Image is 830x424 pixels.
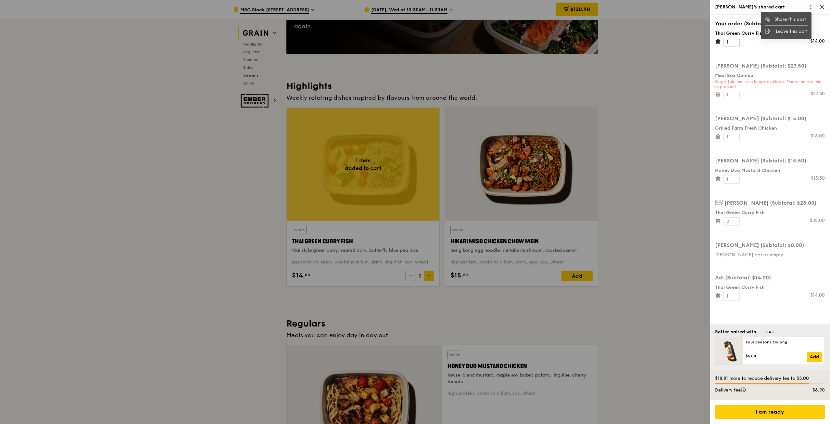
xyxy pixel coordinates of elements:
div: $15.00 [811,133,825,139]
a: Add [807,352,822,362]
div: Better paired with [715,329,756,335]
div: Grilled Farm Fresh Chicken [715,125,825,132]
div: $5.00 [746,353,807,359]
div: Your order (Subtotal: $14.00) [715,20,825,28]
div: Share this cart [765,16,808,26]
span: Go to slide 1 [766,331,768,333]
div: [PERSON_NAME] (Subtotal: $27.50) [715,62,825,70]
div: $18.81 more to reduce delivery fee to $5.00 [715,375,825,382]
div: Four Seasons Oolong [746,340,822,345]
div: $27.50 [811,91,825,97]
div: [PERSON_NAME] cart is empty. [715,252,825,258]
div: $14.00 [810,292,825,299]
div: Oops! This item is no longer available. Please remove this to proceed. [715,79,825,89]
div: [PERSON_NAME] (Subtotal: $0.00) [715,241,825,249]
div: Leave this cart [765,26,808,35]
div: Meal Box Combo [715,72,825,89]
div: [PERSON_NAME] (Subtotal: $15.00) [715,115,825,122]
div: $28.00 [810,217,825,224]
div: Delivery fee [711,387,799,393]
div: $6.90 [799,387,829,393]
div: [PERSON_NAME] (Subtotal: $28.00) [715,199,825,207]
div: I am ready [715,405,825,419]
div: Thai Green Curry Fish [715,30,825,37]
span: Go to slide 3 [772,331,774,333]
div: $15.50 [811,175,825,182]
span: Go to slide 2 [769,331,771,333]
div: Thai Green Curry Fish [715,210,825,216]
div: [PERSON_NAME]'s shared cart [715,4,825,10]
div: Thai Green Curry Fish [715,284,825,291]
div: Honey Duo Mustard Chicken [715,167,825,174]
div: Adi (Subtotal: $14.00) [715,274,825,282]
div: $14.00 [810,38,825,45]
div: [PERSON_NAME] (Subtotal: $15.50) [715,157,825,165]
